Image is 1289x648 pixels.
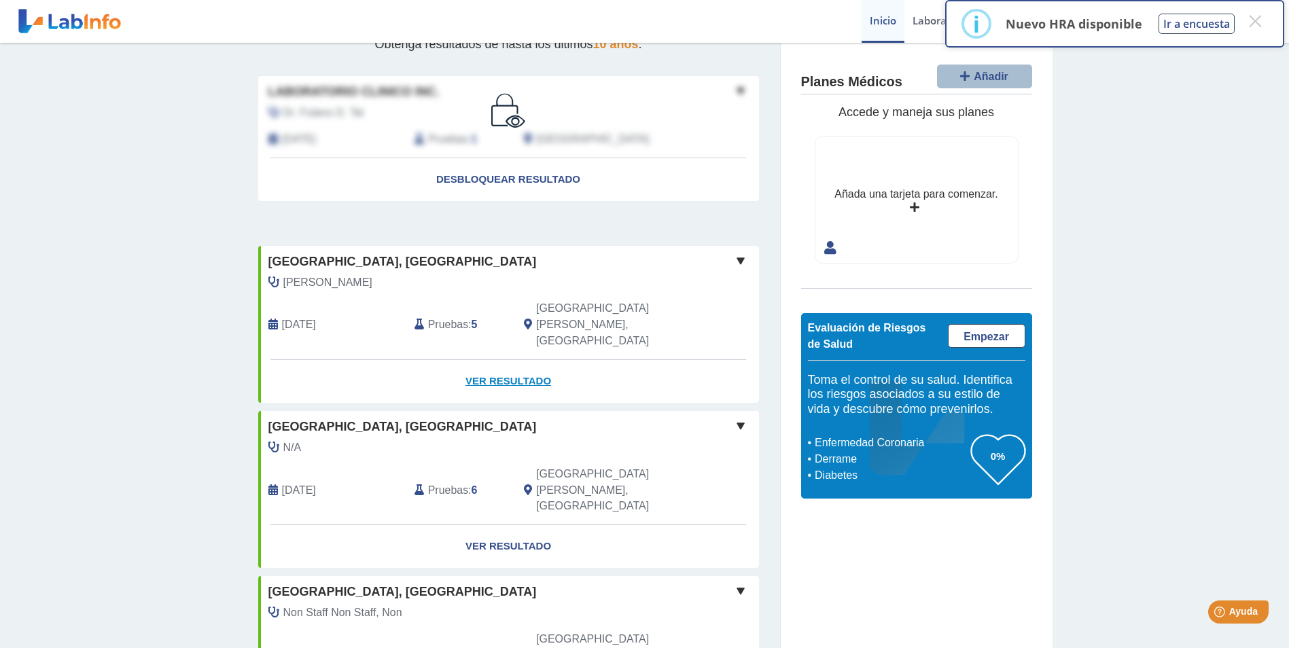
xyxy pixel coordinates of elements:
a: Ver Resultado [258,525,759,568]
span: Pruebas [428,482,468,499]
span: San Sebastián [536,131,649,147]
h5: Toma el control de su salud. Identifica los riesgos asociados a su estilo de vida y descubre cómo... [808,373,1025,417]
b: 1 [472,133,478,145]
div: : [404,131,514,147]
div: : [404,466,514,515]
button: Añadir [937,65,1032,88]
h4: Planes Médicos [801,74,902,90]
b: 6 [472,484,478,496]
div: : [404,300,514,349]
div: Añada una tarjeta para comenzar. [834,186,997,202]
h3: 0% [971,448,1025,465]
li: Diabetes [811,467,971,484]
span: [GEOGRAPHIC_DATA], [GEOGRAPHIC_DATA] [268,253,537,271]
span: [GEOGRAPHIC_DATA], [GEOGRAPHIC_DATA] [268,583,537,601]
span: Desbloquear resultado [436,173,580,185]
p: Nuevo HRA disponible [1006,16,1142,32]
span: 2025-09-17 [282,317,316,333]
span: 2025-01-07 [282,482,316,499]
span: Torres, Esther [283,274,372,291]
span: Thu Sep 18 2025 19:00:34 GMT-0400 (GMT-04:00) [282,131,316,147]
button: Ir a encuesta [1159,14,1235,34]
span: Añadir [974,71,1008,82]
li: Derrame [811,451,971,467]
span: Accede y maneja sus planes [838,105,994,119]
b: 5 [472,319,478,330]
a: Ver Resultado [258,360,759,403]
a: Empezar [948,324,1025,348]
span: Empezar [964,331,1009,342]
li: Enfermedad Coronaria [811,435,971,451]
div: i [973,12,980,36]
span: Obtenga resultados de hasta los últimos . [374,37,641,51]
span: Evaluación de Riesgos de Salud [808,322,926,350]
span: [GEOGRAPHIC_DATA], [GEOGRAPHIC_DATA] [268,418,537,436]
iframe: Help widget launcher [1168,595,1274,633]
span: San Juan, PR [536,300,686,349]
span: 10 años [593,37,639,51]
span: Non Staff Non Staff, Non [283,605,402,621]
span: Laboratorio Clinico Inc. [268,83,440,101]
button: Close this dialog [1243,9,1267,33]
span: N/A [283,439,302,456]
span: Pruebas [428,131,468,147]
span: Pruebas [428,317,468,333]
span: San Juan, PR [536,466,686,515]
span: Dr. Fulano D. Tal [283,105,364,121]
